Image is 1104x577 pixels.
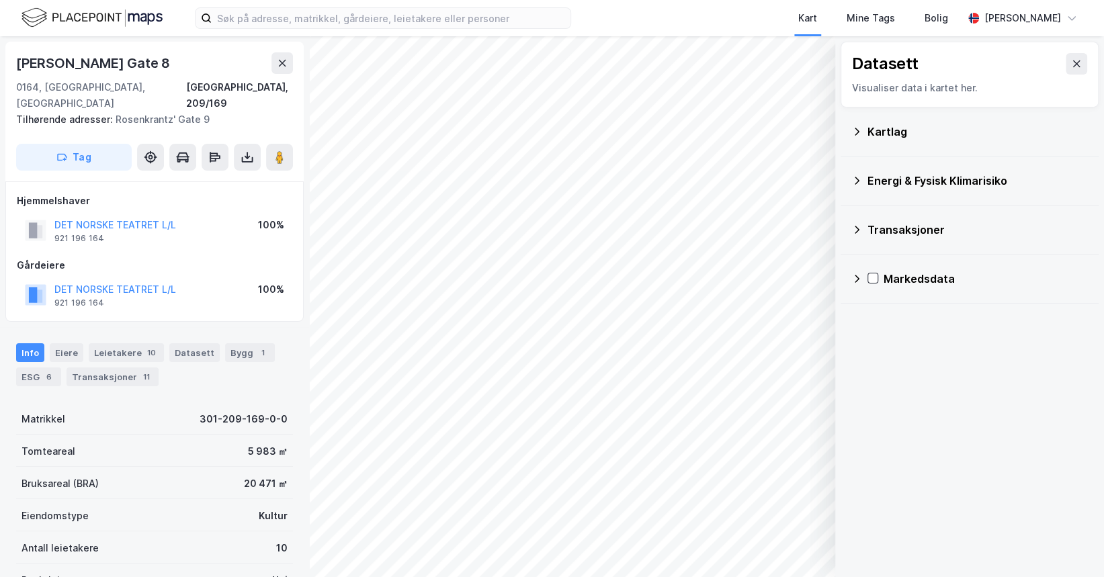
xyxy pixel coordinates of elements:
[22,411,65,427] div: Matrikkel
[852,80,1087,96] div: Visualiser data i kartet her.
[16,52,173,74] div: [PERSON_NAME] Gate 8
[16,112,282,128] div: Rosenkrantz' Gate 9
[22,540,99,556] div: Antall leietakere
[276,540,288,556] div: 10
[200,411,288,427] div: 301-209-169-0-0
[16,367,61,386] div: ESG
[984,10,1061,26] div: [PERSON_NAME]
[144,346,159,359] div: 10
[54,233,104,244] div: 921 196 164
[22,443,75,459] div: Tomteareal
[50,343,83,362] div: Eiere
[17,257,292,273] div: Gårdeiere
[67,367,159,386] div: Transaksjoner
[186,79,293,112] div: [GEOGRAPHIC_DATA], 209/169
[258,217,284,233] div: 100%
[42,370,56,384] div: 6
[847,10,895,26] div: Mine Tags
[258,281,284,298] div: 100%
[169,343,220,362] div: Datasett
[212,8,570,28] input: Søk på adresse, matrikkel, gårdeiere, leietakere eller personer
[16,114,116,125] span: Tilhørende adresser:
[884,271,1088,287] div: Markedsdata
[225,343,275,362] div: Bygg
[22,476,99,492] div: Bruksareal (BRA)
[17,193,292,209] div: Hjemmelshaver
[22,508,89,524] div: Eiendomstype
[89,343,164,362] div: Leietakere
[852,53,919,75] div: Datasett
[1037,513,1104,577] iframe: Chat Widget
[259,508,288,524] div: Kultur
[867,173,1088,189] div: Energi & Fysisk Klimarisiko
[1037,513,1104,577] div: Kontrollprogram for chat
[248,443,288,459] div: 5 983 ㎡
[16,343,44,362] div: Info
[244,476,288,492] div: 20 471 ㎡
[867,124,1088,140] div: Kartlag
[256,346,269,359] div: 1
[16,144,132,171] button: Tag
[54,298,104,308] div: 921 196 164
[798,10,817,26] div: Kart
[867,222,1088,238] div: Transaksjoner
[16,79,186,112] div: 0164, [GEOGRAPHIC_DATA], [GEOGRAPHIC_DATA]
[925,10,948,26] div: Bolig
[22,6,163,30] img: logo.f888ab2527a4732fd821a326f86c7f29.svg
[140,370,153,384] div: 11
